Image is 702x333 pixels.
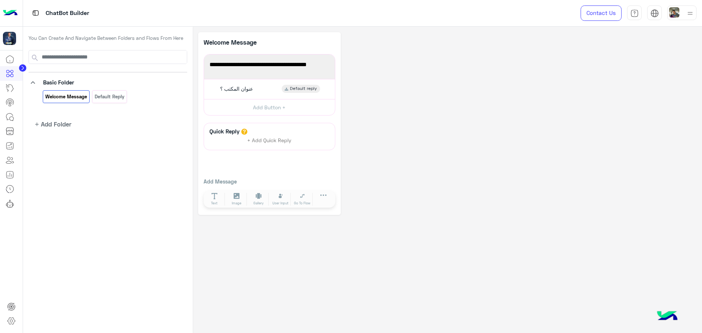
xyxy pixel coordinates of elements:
span: Text [211,201,218,206]
img: 105078555227715 [3,32,16,45]
button: Image [226,193,247,206]
button: Add Button + [204,99,335,116]
span: User Input [272,201,288,206]
span: Image [232,201,241,206]
span: Default reply [290,86,317,92]
p: ChatBot Builder [46,8,89,18]
p: Default reply [94,92,125,101]
span: اهلاً وسهلاً بحضرتك اقدر اساعد حضرتك ازاي؟❤️ [210,60,329,69]
img: userImage [669,7,679,18]
span: عنوان المكتب ؟ [220,86,253,92]
img: tab [31,8,40,18]
a: tab [627,5,642,21]
p: Add Message [204,178,335,185]
img: tab [650,9,659,18]
span: + Add Quick Reply [247,137,291,143]
span: Gallery [253,201,264,206]
i: add [34,121,40,127]
button: Gallery [248,193,269,206]
img: hulul-logo.png [654,304,680,329]
i: keyboard_arrow_down [29,78,37,87]
p: Welcome Message [45,92,87,101]
img: tab [630,9,639,18]
button: addAdd Folder [29,120,72,129]
p: Welcome Message [204,38,269,47]
button: Go To Flow [292,193,313,206]
a: Contact Us [581,5,622,21]
button: + Add Quick Reply [242,135,297,146]
h6: Quick Reply [208,128,241,135]
button: User Input [270,193,291,206]
div: Default reply [282,85,320,93]
button: Text [204,193,225,206]
p: You Can Create And Navigate Between Folders and Flows From Here [29,35,187,42]
span: Go To Flow [294,201,310,206]
img: Logo [3,5,18,21]
span: Add Folder [41,120,71,129]
img: profile [686,9,695,18]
